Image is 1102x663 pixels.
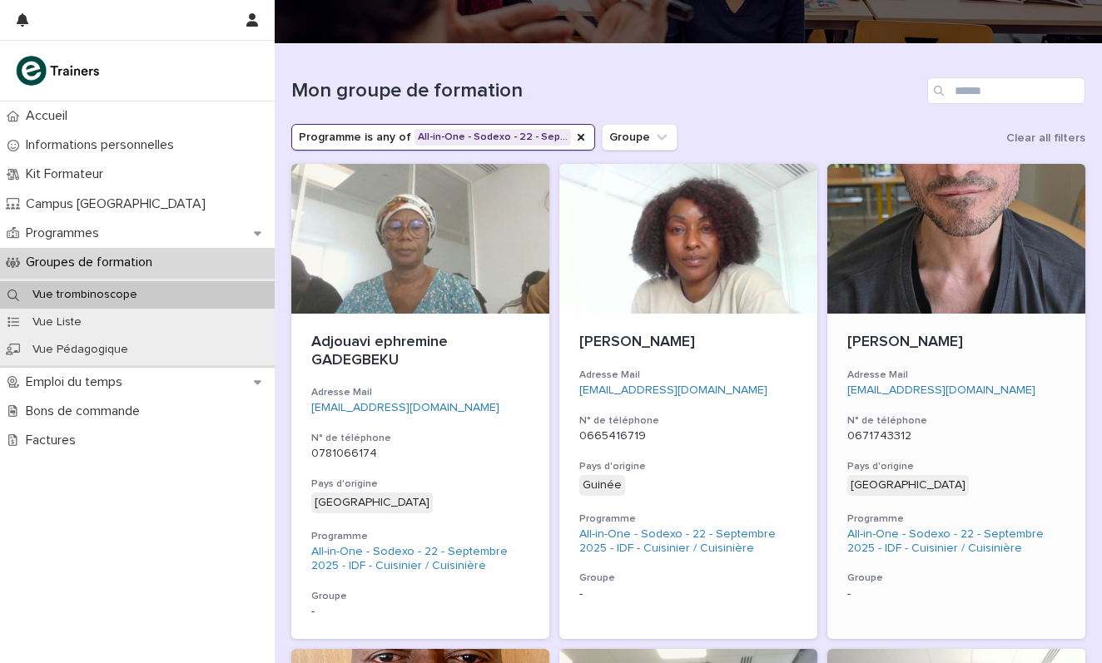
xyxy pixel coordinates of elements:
button: Groupe [602,124,678,151]
a: Adjouavi ephremine GADEGBEKUAdresse Mail[EMAIL_ADDRESS][DOMAIN_NAME]N° de téléphone0781066174Pays... [291,164,549,639]
h3: Pays d'origine [579,460,797,473]
div: Guinée [579,475,625,496]
div: [GEOGRAPHIC_DATA] [311,492,433,513]
p: Bons de commande [19,403,153,419]
a: All-in-One - Sodexo - 22 - Septembre 2025 - IDF - Cuisinier / Cuisinière [847,527,1065,556]
button: Clear all filters [1000,126,1085,151]
button: Programme [291,124,595,151]
h3: Adresse Mail [579,369,797,382]
h3: N° de téléphone [579,414,797,428]
h1: Mon groupe de formation [291,79,921,103]
p: Vue Liste [19,315,95,329]
p: Adjouavi ephremine GADEGBEKU [311,334,529,369]
img: K0CqGN7SDeD6s4JG8KQk [13,54,105,87]
span: Clear all filters [1006,132,1085,144]
h3: Pays d'origine [311,477,529,491]
h3: N° de téléphone [847,414,1065,428]
h3: Groupe [311,590,529,603]
p: - [847,587,1065,601]
h3: Programme [311,530,529,543]
p: Programmes [19,225,112,241]
p: Factures [19,433,89,448]
h3: Programme [579,512,797,526]
h3: Programme [847,512,1065,526]
h3: Pays d'origine [847,460,1065,473]
input: Search [927,77,1085,104]
a: [EMAIL_ADDRESS][DOMAIN_NAME] [311,402,499,413]
p: 0671743312 [847,429,1065,443]
p: Campus [GEOGRAPHIC_DATA] [19,196,219,212]
p: Vue trombinoscope [19,288,151,302]
p: Emploi du temps [19,374,136,390]
h3: Groupe [579,571,797,585]
p: Informations personnelles [19,137,187,153]
a: All-in-One - Sodexo - 22 - Septembre 2025 - IDF - Cuisinier / Cuisinière [579,527,797,556]
a: [EMAIL_ADDRESS][DOMAIN_NAME] [847,384,1035,396]
a: [PERSON_NAME]Adresse Mail[EMAIL_ADDRESS][DOMAIN_NAME]N° de téléphone0671743312Pays d'origine[GEOG... [827,164,1085,639]
h3: N° de téléphone [311,432,529,445]
h3: Groupe [847,571,1065,585]
a: [EMAIL_ADDRESS][DOMAIN_NAME] [579,384,767,396]
h3: Adresse Mail [311,386,529,399]
p: 0665416719 [579,429,797,443]
div: [GEOGRAPHIC_DATA] [847,475,969,496]
p: 0781066174 [311,447,529,461]
p: [PERSON_NAME] [579,334,797,352]
h3: Adresse Mail [847,369,1065,382]
p: - [579,587,797,601]
a: [PERSON_NAME]Adresse Mail[EMAIL_ADDRESS][DOMAIN_NAME]N° de téléphone0665416719Pays d'origineGuiné... [559,164,817,639]
a: All-in-One - Sodexo - 22 - Septembre 2025 - IDF - Cuisinier / Cuisinière [311,545,529,573]
p: Accueil [19,108,81,124]
p: [PERSON_NAME] [847,334,1065,352]
p: - [311,605,529,619]
p: Kit Formateur [19,166,117,182]
p: Groupes de formation [19,255,166,270]
p: Vue Pédagogique [19,343,141,357]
